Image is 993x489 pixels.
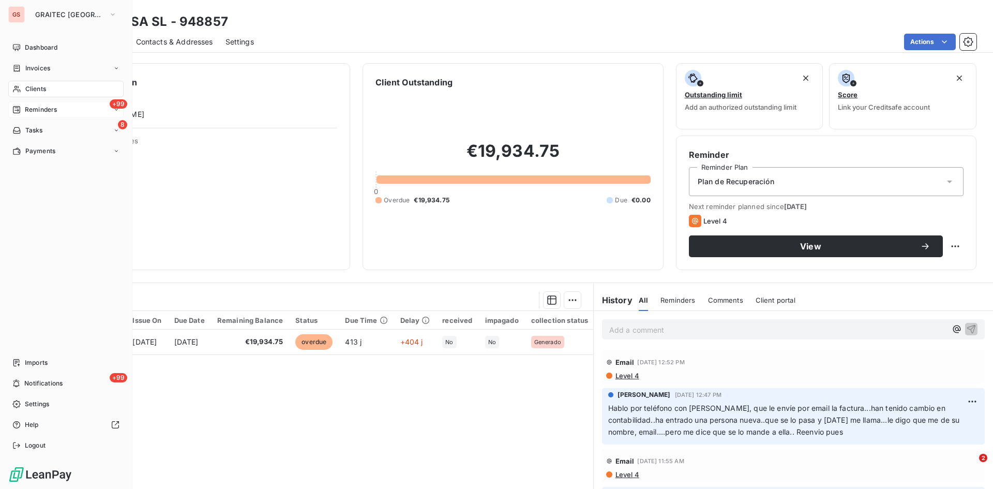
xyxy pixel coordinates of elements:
div: GS [8,6,25,23]
span: Clients [25,84,46,94]
span: +99 [110,373,127,382]
span: Overdue [384,196,410,205]
span: Tasks [25,126,43,135]
h6: History [594,294,633,306]
span: €0.00 [631,196,651,205]
span: No [488,339,496,345]
span: Reminders [25,105,57,114]
div: Status [295,316,333,324]
span: €19,934.75 [217,337,283,347]
span: Level 4 [703,217,727,225]
button: ScoreLink your Creditsafe account [829,63,976,129]
span: 413 j [345,337,362,346]
span: No [445,339,453,345]
div: Due Date [174,316,205,324]
div: impagado [485,316,519,324]
span: 8 [118,120,127,129]
span: Level 4 [614,470,639,479]
span: Settings [25,399,49,409]
h6: Reminder [689,149,964,161]
h6: Client information [63,76,337,88]
span: [DATE] 12:52 PM [637,359,684,365]
span: Link your Creditsafe account [838,103,930,111]
span: 0 [374,187,378,196]
span: Outstanding limit [685,91,742,99]
button: View [689,235,943,257]
span: Client portal [756,296,795,304]
span: Payments [25,146,55,156]
h3: CIMELSA SL - 948857 [91,12,228,31]
div: received [442,316,472,324]
span: Plan de Recuperación [698,176,774,187]
h6: Client Outstanding [375,76,453,88]
span: [DATE] 12:47 PM [675,392,721,398]
span: Settings [225,37,254,47]
span: +99 [110,99,127,109]
span: overdue [295,334,333,350]
span: All [639,296,648,304]
span: Email [615,358,635,366]
span: Help [25,420,39,429]
span: Comments [708,296,743,304]
span: [DATE] [132,337,157,346]
div: Delay [400,316,430,324]
div: Issue On [132,316,161,324]
a: Help [8,417,124,433]
iframe: Intercom live chat [958,454,983,479]
span: View [701,242,920,250]
button: Actions [904,34,956,50]
span: GRAITEC [GEOGRAPHIC_DATA] [35,10,104,19]
span: Email [615,457,635,465]
span: Notifications [24,379,63,388]
button: Outstanding limitAdd an authorized outstanding limit [676,63,823,129]
span: Level 4 [614,372,639,380]
div: Due Time [345,316,387,324]
span: Add an authorized outstanding limit [685,103,796,111]
span: [DATE] [784,202,807,211]
span: [DATE] [174,337,199,346]
span: Logout [25,441,46,450]
img: Logo LeanPay [8,466,72,483]
h2: €19,934.75 [375,141,650,172]
span: Score [838,91,857,99]
span: Due [615,196,627,205]
span: €19,934.75 [414,196,449,205]
span: 2 [979,454,987,462]
span: +404 j [400,337,423,346]
div: Remaining Balance [217,316,283,324]
span: Reminders [660,296,695,304]
span: Generado [534,339,561,345]
span: Imports [25,358,48,367]
span: Hablo por teléfono con [PERSON_NAME], que le envíe por email la factura...han tenido cambio en co... [608,404,962,436]
span: Invoices [25,64,50,73]
span: Client Properties [83,137,337,151]
span: Contacts & Addresses [136,37,213,47]
span: [DATE] 11:55 AM [637,458,684,464]
span: Dashboard [25,43,57,52]
span: [PERSON_NAME] [618,390,671,399]
div: collection status [531,316,589,324]
span: Next reminder planned since [689,202,964,211]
